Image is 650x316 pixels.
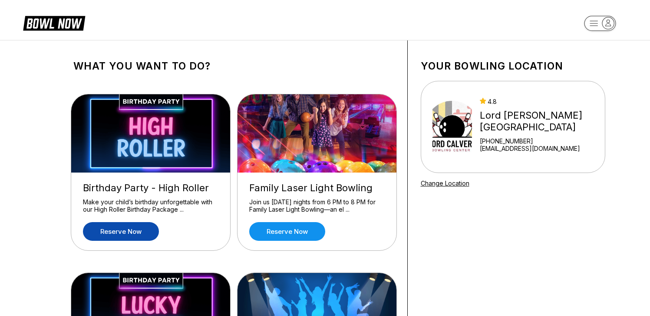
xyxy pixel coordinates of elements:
[421,180,469,187] a: Change Location
[249,198,385,213] div: Join us [DATE] nights from 6 PM to 8 PM for Family Laser Light Bowling—an el ...
[83,222,159,241] a: Reserve now
[83,198,218,213] div: Make your child’s birthday unforgettable with our High Roller Birthday Package ...
[480,145,601,152] a: [EMAIL_ADDRESS][DOMAIN_NAME]
[480,98,601,105] div: 4.8
[249,182,385,194] div: Family Laser Light Bowling
[83,182,218,194] div: Birthday Party - High Roller
[73,60,394,72] h1: What you want to do?
[71,94,231,173] img: Birthday Party - High Roller
[432,94,472,160] img: Lord Calvert Bowling Center
[480,110,601,133] div: Lord [PERSON_NAME][GEOGRAPHIC_DATA]
[238,94,397,173] img: Family Laser Light Bowling
[249,222,325,241] a: Reserve now
[421,60,605,72] h1: Your bowling location
[480,137,601,145] div: [PHONE_NUMBER]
